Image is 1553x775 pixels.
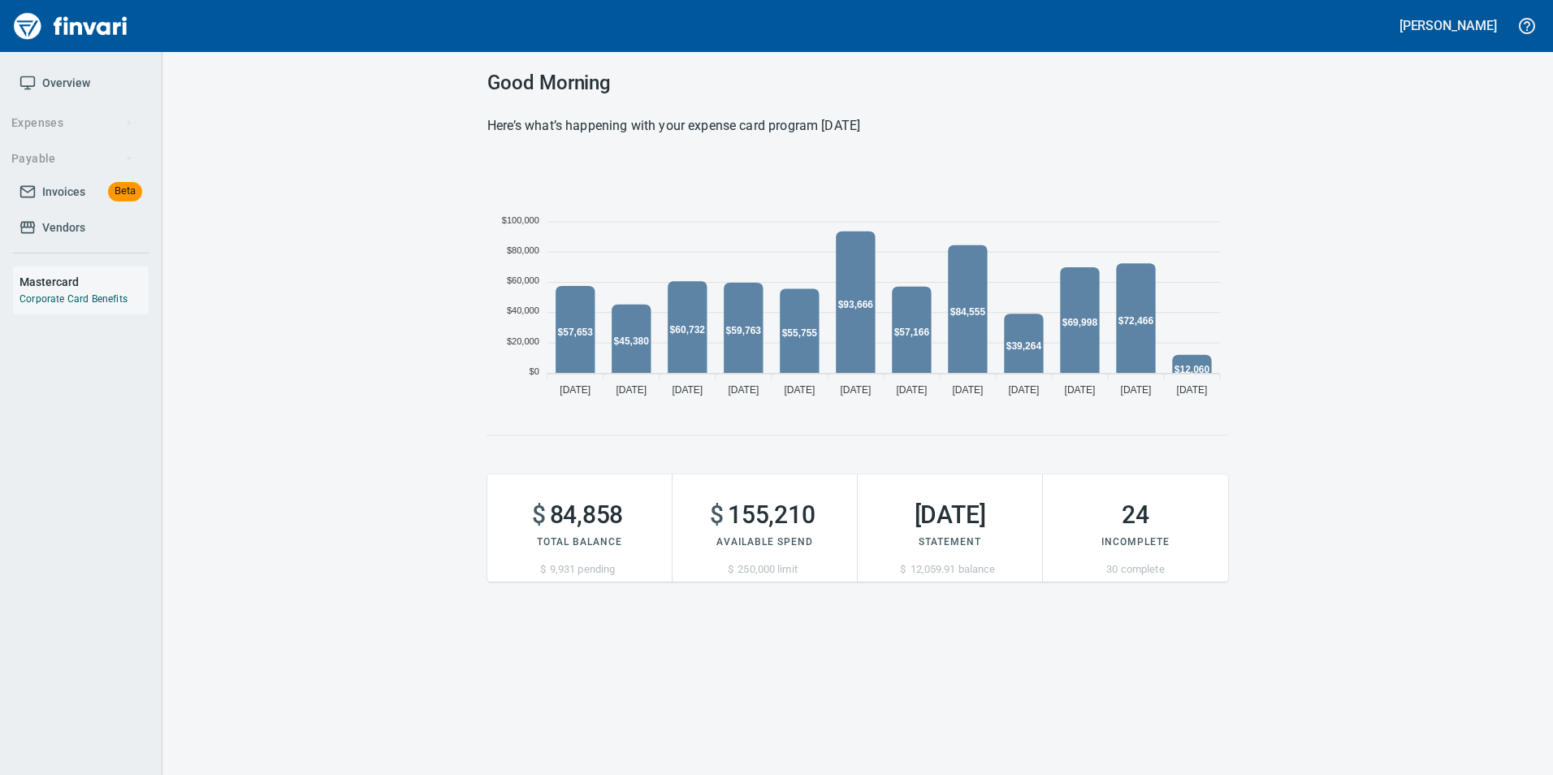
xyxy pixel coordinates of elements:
[1121,384,1152,396] tspan: [DATE]
[13,65,149,102] a: Overview
[487,115,1228,137] h6: Here’s what’s happening with your expense card program [DATE]
[530,366,539,376] tspan: $0
[507,275,539,285] tspan: $60,000
[13,210,149,246] a: Vendors
[11,113,134,133] span: Expenses
[11,149,134,169] span: Payable
[1399,17,1497,34] h5: [PERSON_NAME]
[13,174,149,210] a: InvoicesBeta
[840,384,871,396] tspan: [DATE]
[1009,384,1040,396] tspan: [DATE]
[784,384,815,396] tspan: [DATE]
[672,384,703,396] tspan: [DATE]
[108,182,142,201] span: Beta
[507,336,539,346] tspan: $20,000
[616,384,647,396] tspan: [DATE]
[560,384,590,396] tspan: [DATE]
[1395,13,1501,38] button: [PERSON_NAME]
[42,218,85,238] span: Vendors
[42,182,85,202] span: Invoices
[897,384,928,396] tspan: [DATE]
[10,6,132,45] img: Finvari
[502,215,539,225] tspan: $100,000
[5,144,141,174] button: Payable
[728,384,759,396] tspan: [DATE]
[1177,384,1208,396] tspan: [DATE]
[1065,384,1096,396] tspan: [DATE]
[42,73,90,93] span: Overview
[507,245,539,255] tspan: $80,000
[5,108,141,138] button: Expenses
[19,293,128,305] a: Corporate Card Benefits
[487,71,1228,94] h3: Good Morning
[953,384,984,396] tspan: [DATE]
[507,305,539,315] tspan: $40,000
[19,273,149,291] h6: Mastercard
